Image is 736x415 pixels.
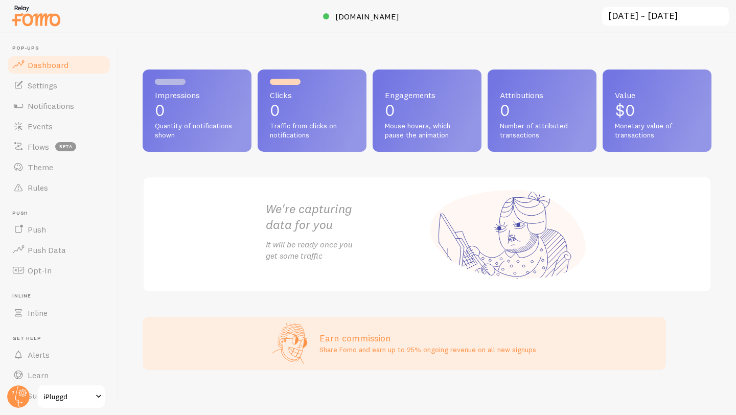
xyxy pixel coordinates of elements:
h2: We're capturing data for you [266,201,427,233]
p: 0 [385,102,469,119]
span: Events [28,121,53,131]
p: 0 [270,102,354,119]
span: Learn [28,370,49,380]
span: Quantity of notifications shown [155,122,239,140]
h3: Earn commission [319,332,536,344]
span: Clicks [270,91,354,99]
span: Dashboard [28,60,68,70]
span: Push Data [28,245,66,255]
a: Flows beta [6,136,111,157]
span: beta [55,142,76,151]
a: Notifications [6,96,111,116]
span: Theme [28,162,53,172]
span: Settings [28,80,57,90]
a: Push [6,219,111,240]
p: It will be ready once you get some traffic [266,239,427,262]
span: Flows [28,142,49,152]
span: iPluggd [44,390,93,403]
span: Pop-ups [12,45,111,52]
span: Mouse hovers, which pause the animation [385,122,469,140]
span: Inline [12,293,111,299]
span: Notifications [28,101,74,111]
span: $0 [615,100,635,120]
span: Push [12,210,111,217]
span: Get Help [12,335,111,342]
a: Theme [6,157,111,177]
span: Monetary value of transactions [615,122,699,140]
span: Push [28,224,46,235]
span: Opt-In [28,265,52,275]
span: Inline [28,308,48,318]
span: Attributions [500,91,584,99]
span: Impressions [155,91,239,99]
span: Alerts [28,350,50,360]
a: Rules [6,177,111,198]
span: Number of attributed transactions [500,122,584,140]
span: Traffic from clicks on notifications [270,122,354,140]
a: Alerts [6,344,111,365]
a: iPluggd [37,384,106,409]
p: 0 [500,102,584,119]
a: Push Data [6,240,111,260]
span: Value [615,91,699,99]
img: fomo-relay-logo-orange.svg [11,3,62,29]
a: Inline [6,303,111,323]
span: Rules [28,182,48,193]
a: Events [6,116,111,136]
p: 0 [155,102,239,119]
a: Settings [6,75,111,96]
span: Engagements [385,91,469,99]
a: Dashboard [6,55,111,75]
a: Learn [6,365,111,385]
p: Share Fomo and earn up to 25% ongoing revenue on all new signups [319,344,536,355]
a: Opt-In [6,260,111,281]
